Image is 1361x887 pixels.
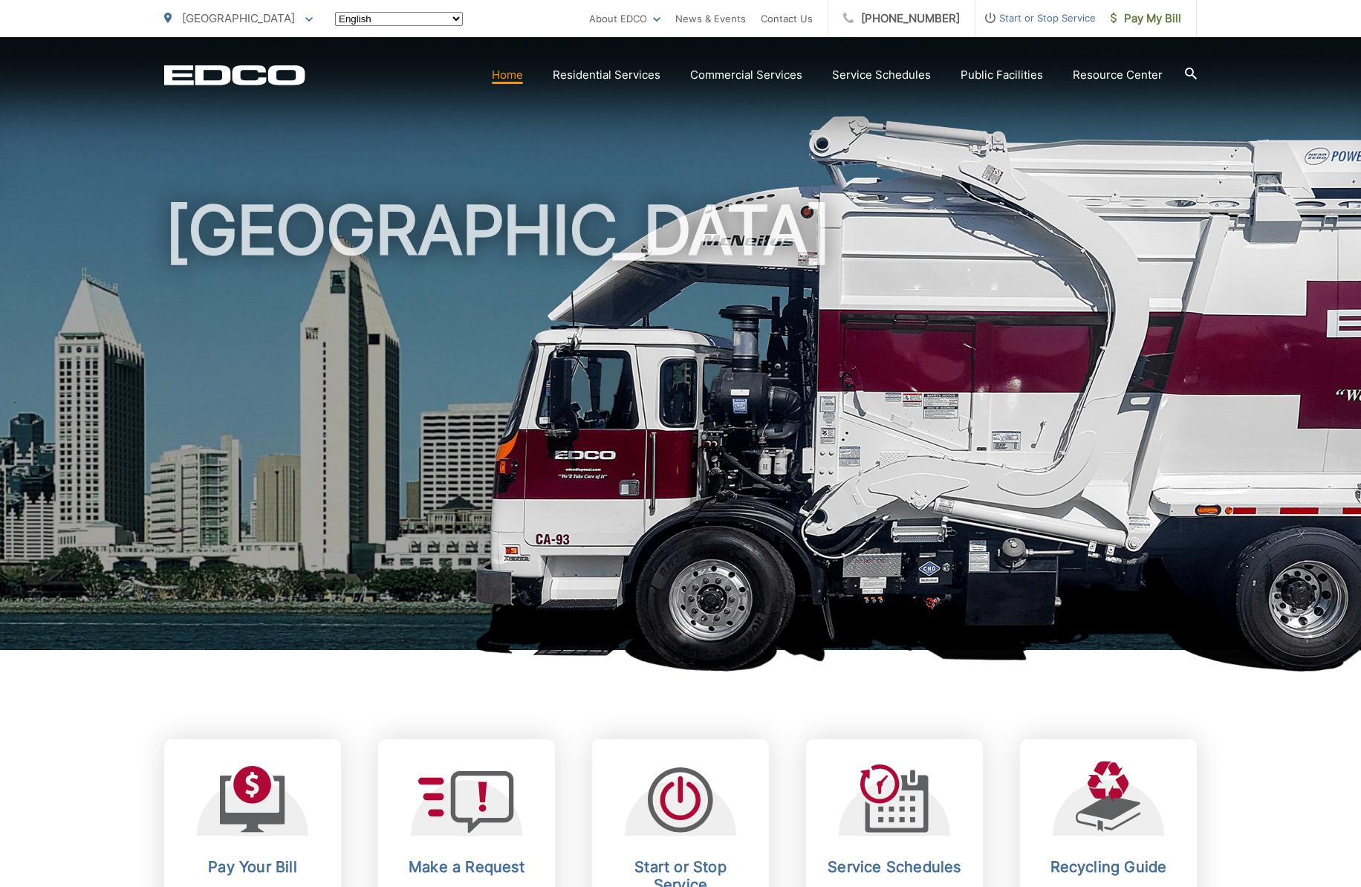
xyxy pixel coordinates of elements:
a: News & Events [675,10,746,27]
a: Public Facilities [961,66,1043,84]
h2: Make a Request [393,858,540,876]
a: About EDCO [589,10,660,27]
a: EDCD logo. Return to the homepage. [164,65,305,85]
span: [GEOGRAPHIC_DATA] [182,11,295,25]
a: Residential Services [553,66,660,84]
h2: Recycling Guide [1035,858,1182,876]
a: Commercial Services [690,66,802,84]
select: Select a language [335,12,463,26]
a: Resource Center [1073,66,1163,84]
h1: [GEOGRAPHIC_DATA] [164,193,1197,663]
a: Service Schedules [832,66,931,84]
span: Pay My Bill [1111,10,1181,27]
a: Contact Us [761,10,813,27]
a: Home [492,66,523,84]
h2: Pay Your Bill [179,858,326,876]
h2: Service Schedules [821,858,968,876]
